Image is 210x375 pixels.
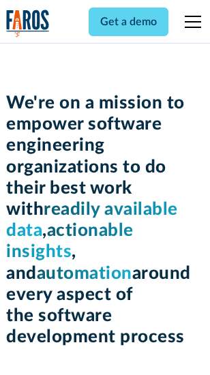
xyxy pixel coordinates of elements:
a: home [6,10,50,37]
div: menu [177,5,204,38]
h1: We're on a mission to empower software engineering organizations to do their best work with , , a... [6,93,204,348]
img: Logo of the analytics and reporting company Faros. [6,10,50,37]
span: actionable insights [6,222,134,260]
span: automation [37,265,132,282]
a: Get a demo [89,7,168,36]
span: readily available data [6,200,178,239]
